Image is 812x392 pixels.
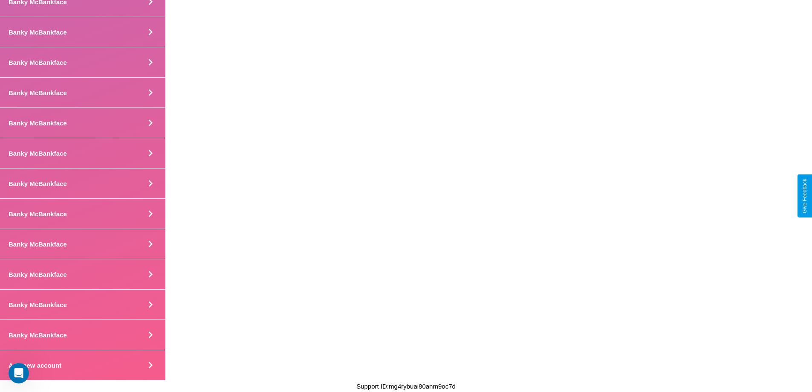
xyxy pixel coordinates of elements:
h4: Banky McBankface [9,180,67,187]
iframe: Intercom live chat [9,363,29,383]
h4: Banky McBankface [9,59,67,66]
h4: Banky McBankface [9,119,67,127]
h4: Banky McBankface [9,150,67,157]
div: Give Feedback [802,179,808,213]
h4: Banky McBankface [9,29,67,36]
h4: Banky McBankface [9,89,67,96]
h4: Banky McBankface [9,271,67,278]
h4: Banky McBankface [9,210,67,218]
p: Support ID: mg4rybuai80anm9oc7d [356,380,456,392]
h4: Banky McBankface [9,241,67,248]
h4: Banky McBankface [9,301,67,308]
h4: Banky McBankface [9,331,67,339]
h4: Add new account [9,362,61,369]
